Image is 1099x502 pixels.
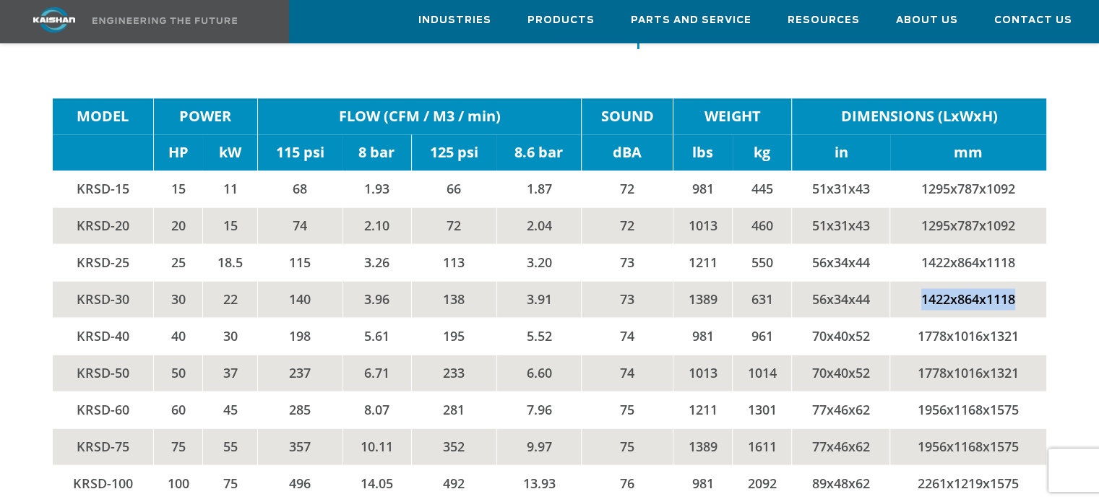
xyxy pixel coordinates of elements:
td: 125 psi [411,134,496,170]
td: 2.10 [342,207,411,244]
td: 1295x787x1092 [890,207,1046,244]
td: 11 [203,170,257,207]
td: KRSD-30 [53,281,153,318]
td: 76 [582,465,673,502]
td: 100 [153,465,203,502]
td: 18.5 [203,244,257,281]
td: HP [153,134,203,170]
a: Industries [418,1,491,40]
td: 496 [257,465,342,502]
td: 73 [582,244,673,281]
td: KRSD-100 [53,465,153,502]
td: 77x46x62 [792,428,890,465]
span: Contact Us [994,12,1072,29]
td: 70x40x52 [792,355,890,391]
td: KRSD-20 [53,207,153,244]
td: DIMENSIONS (LxWxH) [792,98,1046,134]
td: 2.04 [496,207,582,244]
td: 30 [153,281,203,318]
td: 1611 [733,428,792,465]
td: 492 [411,465,496,502]
td: 981 [673,465,732,502]
img: Engineering the future [92,17,237,24]
td: 1.87 [496,170,582,207]
td: 1211 [673,244,732,281]
td: 14.05 [342,465,411,502]
td: 89x48x62 [792,465,890,502]
td: dBA [582,134,673,170]
td: 72 [582,170,673,207]
td: 138 [411,281,496,318]
td: WEIGHT [673,98,791,134]
td: 60 [153,391,203,428]
td: 15 [153,170,203,207]
td: 25 [153,244,203,281]
td: 1389 [673,281,732,318]
td: 56x34x44 [792,281,890,318]
td: 1013 [673,207,732,244]
td: 45 [203,391,257,428]
span: Industries [418,12,491,29]
td: 3.20 [496,244,582,281]
td: 2261x1219x1575 [890,465,1046,502]
td: 281 [411,391,496,428]
td: 8.07 [342,391,411,428]
td: 40 [153,318,203,355]
td: 20 [153,207,203,244]
td: 15 [203,207,257,244]
td: 1013 [673,355,732,391]
td: 70x40x52 [792,318,890,355]
td: 1.93 [342,170,411,207]
td: 9.97 [496,428,582,465]
td: 66 [411,170,496,207]
td: 75 [203,465,257,502]
td: 72 [411,207,496,244]
td: 357 [257,428,342,465]
td: 22 [203,281,257,318]
td: POWER [153,98,257,134]
td: KRSD-50 [53,355,153,391]
td: 75 [153,428,203,465]
td: 1301 [733,391,792,428]
td: KRSD-75 [53,428,153,465]
td: KRSD-40 [53,318,153,355]
td: 3.26 [342,244,411,281]
td: 1778x1016x1321 [890,318,1046,355]
td: lbs [673,134,732,170]
td: 77x46x62 [792,391,890,428]
td: 115 [257,244,342,281]
td: 961 [733,318,792,355]
td: 198 [257,318,342,355]
td: 6.71 [342,355,411,391]
td: in [792,134,890,170]
td: 37 [203,355,257,391]
td: 30 [203,318,257,355]
td: 285 [257,391,342,428]
td: 74 [257,207,342,244]
td: 50 [153,355,203,391]
td: MODEL [53,98,153,134]
td: 1956x1168x1575 [890,428,1046,465]
td: 75 [582,391,673,428]
td: 3.91 [496,281,582,318]
a: Products [527,1,595,40]
td: 1956x1168x1575 [890,391,1046,428]
td: 631 [733,281,792,318]
td: 55 [203,428,257,465]
td: 1778x1016x1321 [890,355,1046,391]
span: Parts and Service [631,12,751,29]
td: 1422x864x1118 [890,281,1046,318]
td: 7.96 [496,391,582,428]
a: About Us [896,1,958,40]
td: 445 [733,170,792,207]
td: 1014 [733,355,792,391]
td: 3.96 [342,281,411,318]
td: 550 [733,244,792,281]
td: 10.11 [342,428,411,465]
td: FLOW (CFM / M3 / min) [257,98,582,134]
td: 1211 [673,391,732,428]
td: KRSD-60 [53,391,153,428]
td: SOUND [582,98,673,134]
td: 56x34x44 [792,244,890,281]
td: KRSD-15 [53,170,153,207]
